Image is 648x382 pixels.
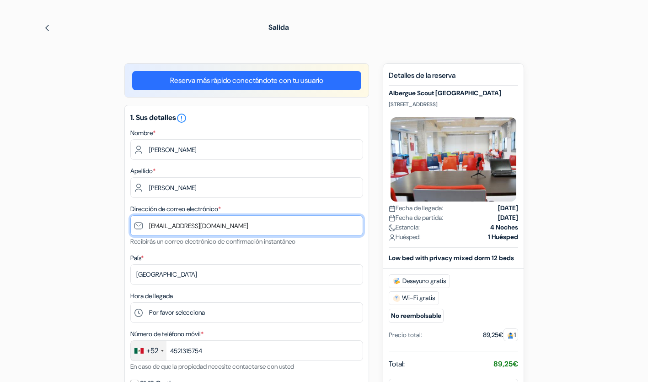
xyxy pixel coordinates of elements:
span: Fecha de partida: [389,213,443,223]
img: free_wifi.svg [393,295,400,302]
strong: 1 Huésped [488,232,518,242]
small: Recibirás un correo electrónico de confirmación instantáneo [130,237,295,246]
strong: [DATE] [498,213,518,223]
h5: Detalles de la reserva [389,71,518,86]
label: Número de teléfono móvil [130,329,204,339]
div: 89,25€ [483,330,518,340]
small: En caso de que la propiedad necesite contactarse con usted [130,362,294,371]
img: calendar.svg [389,205,396,212]
label: Nombre [130,128,155,138]
span: 1 [503,328,518,341]
input: Introduzca el apellido [130,177,363,198]
img: calendar.svg [389,215,396,222]
span: Salida [268,22,289,32]
a: Reserva más rápido conectándote con tu usuario [132,71,361,90]
h5: Albergue Scout [GEOGRAPHIC_DATA] [389,89,518,97]
div: Mexico (México): +52 [131,341,166,360]
p: [STREET_ADDRESS] [389,101,518,108]
strong: [DATE] [498,203,518,213]
label: País [130,253,144,263]
span: Wi-Fi gratis [389,291,439,305]
b: Low bed with privacy mixed dorm 12 beds [389,254,514,262]
input: Ingrese el nombre [130,139,363,160]
span: Estancia: [389,223,420,232]
strong: 89,25€ [493,359,518,369]
label: Apellido [130,166,155,176]
span: Fecha de llegada: [389,203,443,213]
span: Desayuno gratis [389,274,450,288]
img: guest.svg [507,332,514,339]
img: user_icon.svg [389,234,396,241]
strong: 4 Noches [490,223,518,232]
label: Dirección de correo electrónico [130,204,221,214]
input: 222 123 4567 [130,340,363,361]
a: error_outline [176,113,187,122]
div: Precio total: [389,330,422,340]
span: Huésped: [389,232,421,242]
img: free_breakfast.svg [393,278,401,285]
small: No reembolsable [389,309,444,323]
label: Hora de llegada [130,291,173,301]
img: moon.svg [389,224,396,231]
input: Introduzca la dirección de correo electrónico [130,215,363,236]
span: Total: [389,359,405,370]
img: left_arrow.svg [43,24,51,32]
h5: 1. Sus detalles [130,113,363,124]
div: +52 [146,345,158,356]
i: error_outline [176,113,187,124]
